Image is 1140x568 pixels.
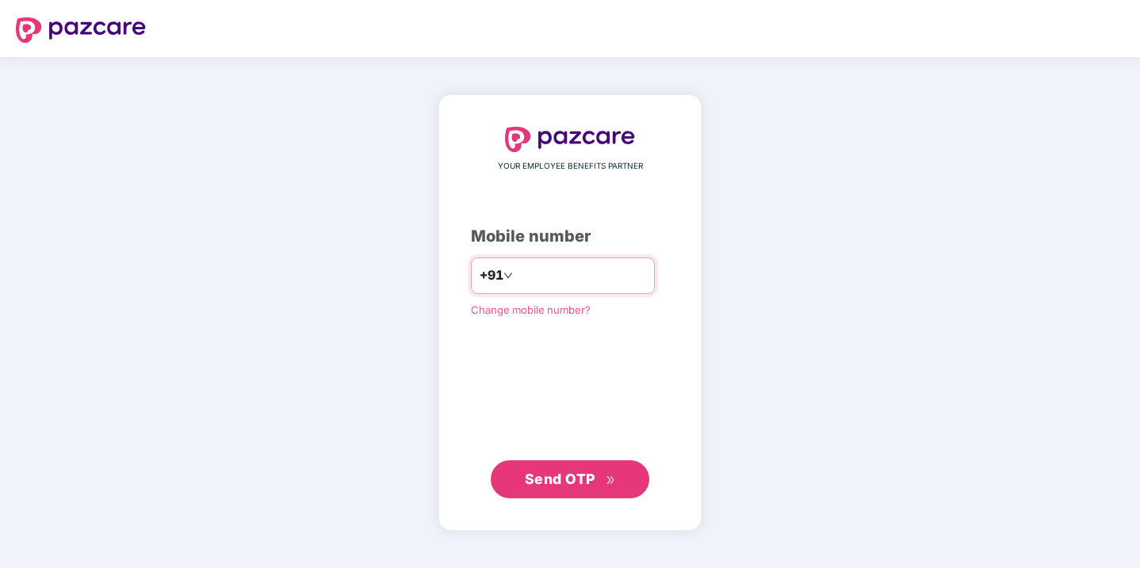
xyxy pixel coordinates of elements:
a: Change mobile number? [471,303,591,316]
span: YOUR EMPLOYEE BENEFITS PARTNER [498,160,643,173]
span: +91 [480,265,503,285]
span: down [503,271,513,280]
button: Send OTPdouble-right [491,460,649,498]
div: Mobile number [471,224,669,249]
span: Send OTP [525,471,595,487]
img: logo [16,17,146,43]
img: logo [505,127,635,152]
span: double-right [606,475,616,486]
